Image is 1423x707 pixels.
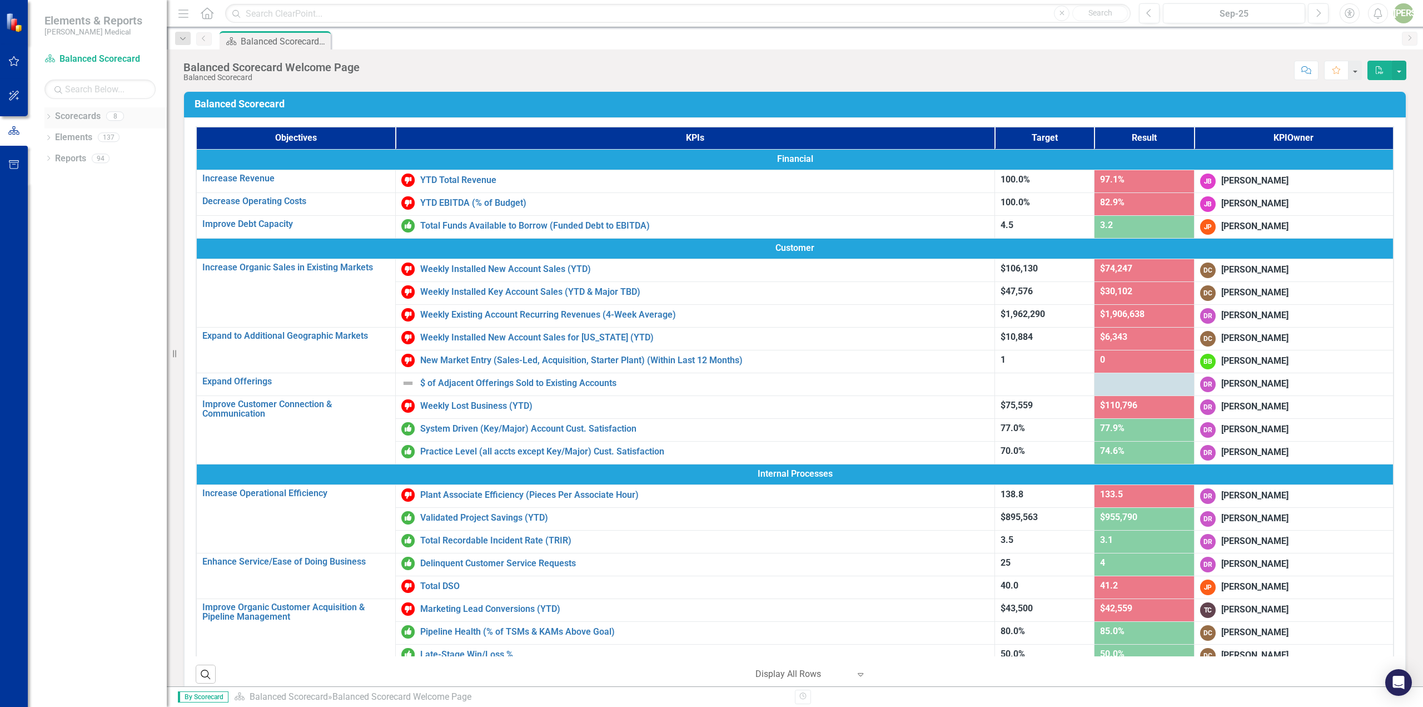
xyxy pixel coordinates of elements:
[401,557,415,570] img: On or Above Target
[401,308,415,322] img: Below Target
[178,691,228,703] span: By Scorecard
[1200,219,1216,235] div: JP
[401,511,415,525] img: On or Above Target
[1100,197,1125,207] span: 82.9%
[1088,8,1112,17] span: Search
[195,98,1399,110] h3: Balanced Scorecard
[1100,400,1137,411] span: $110,796
[183,73,360,82] div: Balanced Scorecard
[202,263,390,273] a: Increase Organic Sales in Existing Markets
[1200,354,1216,369] div: BB
[1100,263,1132,274] span: $74,247
[420,378,989,388] a: $ of Adjacent Offerings Sold to Existing Accounts
[1394,3,1414,23] div: [PERSON_NAME]
[401,219,415,233] img: On or Above Target
[332,691,471,702] div: Balanced Scorecard Welcome Page
[44,27,142,36] small: [PERSON_NAME] Medical
[1100,174,1125,185] span: 97.1%
[202,219,390,229] a: Improve Debt Capacity
[1100,354,1105,365] span: 0
[1200,285,1216,301] div: DC
[401,399,415,413] img: Below Target
[1200,422,1216,438] div: DR
[55,110,101,123] a: Scorecards
[420,355,989,365] a: New Market Entry (Sales-Led, Acquisition, Starter Plant) (Within Last 12 Months)
[1200,534,1216,550] div: DR
[401,534,415,547] img: On or Above Target
[1100,489,1123,500] span: 133.5
[1100,557,1105,568] span: 4
[420,627,989,637] a: Pipeline Health (% of TSMs & KAMs Above Goal)
[92,154,110,163] div: 94
[1221,220,1288,233] div: [PERSON_NAME]
[1001,603,1033,614] span: $43,500
[202,488,390,498] a: Increase Operational Efficiency
[202,153,1387,166] span: Financial
[1100,649,1125,659] span: 50.0%
[420,287,989,297] a: Weekly Installed Key Account Sales (YTD & Major TBD)
[1001,489,1023,500] span: 138.8
[1001,580,1018,591] span: 40.0
[1200,331,1216,347] div: DC
[202,196,390,206] a: Decrease Operating Costs
[202,602,390,622] a: Improve Organic Customer Acquisition & Pipeline Management
[1221,175,1288,187] div: [PERSON_NAME]
[202,174,390,184] a: Increase Revenue
[420,264,989,274] a: Weekly Installed New Account Sales (YTD)
[44,14,142,27] span: Elements & Reports
[202,377,390,387] a: Expand Offerings
[420,198,989,208] a: YTD EBITDA (% of Budget)
[1221,264,1288,276] div: [PERSON_NAME]
[420,333,989,343] a: Weekly Installed New Account Sales for [US_STATE] (YTD)
[1001,535,1013,545] span: 3.5
[1221,604,1288,616] div: [PERSON_NAME]
[401,625,415,639] img: On or Above Target
[1100,626,1125,636] span: 85.0%
[1200,557,1216,572] div: DR
[420,650,989,660] a: Late-Stage Win/Loss %
[420,447,989,457] a: Practice Level (all accts except Key/Major) Cust. Satisfaction
[1200,648,1216,664] div: DC
[1100,220,1113,230] span: 3.2
[1200,580,1216,595] div: JP
[183,61,360,73] div: Balanced Scorecard Welcome Page
[420,401,989,411] a: Weekly Lost Business (YTD)
[1221,197,1288,210] div: [PERSON_NAME]
[401,196,415,210] img: Below Target
[202,331,390,341] a: Expand to Additional Geographic Markets
[1100,446,1125,456] span: 74.6%
[401,354,415,367] img: Below Target
[1001,354,1006,365] span: 1
[234,691,787,704] div: »
[1100,535,1113,545] span: 3.1
[1221,626,1288,639] div: [PERSON_NAME]
[420,490,989,500] a: Plant Associate Efficiency (Pieces Per Associate Hour)
[420,424,989,434] a: System Driven (Key/Major) Account Cust. Satisfaction
[1200,308,1216,324] div: DR
[1200,399,1216,415] div: DR
[1001,400,1033,411] span: $75,559
[420,310,989,320] a: Weekly Existing Account Recurring Revenues (4-Week Average)
[1221,490,1288,502] div: [PERSON_NAME]
[401,648,415,661] img: On or Above Target
[420,175,989,185] a: YTD Total Revenue
[1001,626,1025,636] span: 80.0%
[1200,377,1216,392] div: DR
[1221,378,1288,390] div: [PERSON_NAME]
[1100,332,1127,342] span: $6,343
[55,131,92,144] a: Elements
[55,152,86,165] a: Reports
[1200,445,1216,461] div: DR
[420,604,989,614] a: Marketing Lead Conversions (YTD)
[1001,557,1011,568] span: 25
[1001,309,1045,319] span: $1,962,290
[1200,625,1216,641] div: DC
[1072,6,1128,21] button: Search
[225,4,1131,23] input: Search ClearPoint...
[401,580,415,593] img: Below Target
[1001,197,1030,207] span: 100.0%
[1221,535,1288,548] div: [PERSON_NAME]
[1385,669,1412,696] div: Open Intercom Messenger
[1100,423,1125,433] span: 77.9%
[1221,401,1288,413] div: [PERSON_NAME]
